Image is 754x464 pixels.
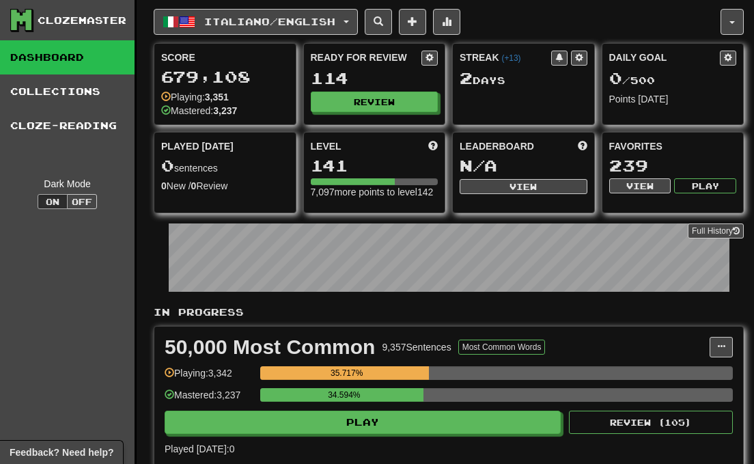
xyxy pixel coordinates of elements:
[10,446,113,459] span: Open feedback widget
[161,157,289,175] div: sentences
[609,157,737,174] div: 239
[165,366,253,389] div: Playing: 3,342
[399,9,426,35] button: Add sentence to collection
[165,337,375,357] div: 50,000 Most Common
[460,179,587,194] button: View
[674,178,736,193] button: Play
[460,139,534,153] span: Leaderboard
[311,70,438,87] div: 114
[264,388,423,402] div: 34.594%
[161,179,289,193] div: New / Review
[154,9,358,35] button: Italiano/English
[161,104,237,118] div: Mastered:
[264,366,429,380] div: 35.717%
[10,177,124,191] div: Dark Mode
[165,388,253,411] div: Mastered: 3,237
[688,223,744,238] a: Full History
[460,51,551,64] div: Streak
[433,9,460,35] button: More stats
[609,68,622,87] span: 0
[311,51,422,64] div: Ready for Review
[205,92,229,103] strong: 3,351
[311,157,438,174] div: 141
[161,68,289,85] div: 679,108
[165,443,234,454] span: Played [DATE]: 0
[67,194,97,209] button: Off
[428,139,438,153] span: Score more points to level up
[191,180,197,191] strong: 0
[161,90,229,104] div: Playing:
[569,411,733,434] button: Review (105)
[382,340,451,354] div: 9,357 Sentences
[161,139,234,153] span: Played [DATE]
[460,68,473,87] span: 2
[165,411,561,434] button: Play
[609,51,721,66] div: Daily Goal
[609,92,737,106] div: Points [DATE]
[609,178,671,193] button: View
[154,305,744,319] p: In Progress
[460,70,587,87] div: Day s
[365,9,392,35] button: Search sentences
[38,14,126,27] div: Clozemaster
[161,180,167,191] strong: 0
[311,92,438,112] button: Review
[460,156,497,175] span: N/A
[609,74,655,86] span: / 500
[609,139,737,153] div: Favorites
[578,139,587,153] span: This week in points, UTC
[161,51,289,64] div: Score
[38,194,68,209] button: On
[204,16,335,27] span: Italiano / English
[501,53,520,63] a: (+13)
[311,139,341,153] span: Level
[458,340,546,355] button: Most Common Words
[311,185,438,199] div: 7,097 more points to level 142
[161,156,174,175] span: 0
[213,105,237,116] strong: 3,237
